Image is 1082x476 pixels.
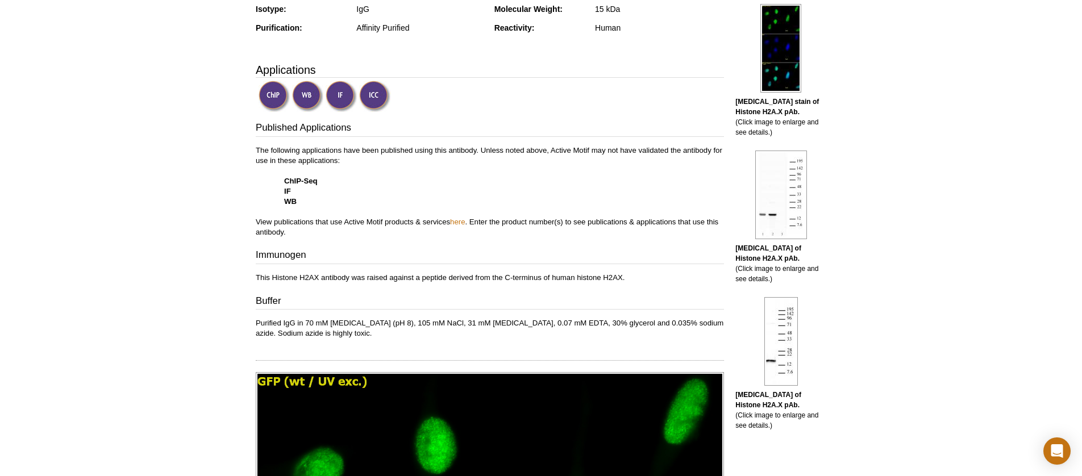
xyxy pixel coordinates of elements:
[292,81,323,112] img: Western Blot Validated
[284,197,297,206] strong: WB
[284,187,291,195] strong: IF
[1043,437,1071,465] div: Open Intercom Messenger
[735,243,826,284] p: (Click image to enlarge and see details.)
[735,391,801,409] b: [MEDICAL_DATA] of Histone H2A.X pAb.
[256,61,724,78] h3: Applications
[256,5,286,14] strong: Isotype:
[764,297,798,386] img: Histone H2A.X antibody (pAb) tested by Western blot.
[256,248,724,264] h3: Immunogen
[284,177,318,185] strong: ChIP-Seq
[760,4,801,93] img: Histone H2A.X antibody (pAb) tested by immunofluorescence.
[256,294,724,310] h3: Buffer
[256,121,724,137] h3: Published Applications
[735,98,819,116] b: [MEDICAL_DATA] stain of Histone H2A.X pAb.
[256,318,724,339] p: Purified IgG in 70 mM [MEDICAL_DATA] (pH 8), 105 mM NaCl, 31 mM [MEDICAL_DATA], 0.07 mM EDTA, 30%...
[256,273,724,283] p: This Histone H2AX antibody was raised against a peptide derived from the C-terminus of human hist...
[735,244,801,262] b: [MEDICAL_DATA] of Histone H2A.X pAb.
[494,23,535,32] strong: Reactivity:
[595,23,724,33] div: Human
[735,390,826,431] p: (Click image to enlarge and see details.)
[356,4,485,14] div: IgG
[256,23,302,32] strong: Purification:
[359,81,390,112] img: Immunocytochemistry Validated
[356,23,485,33] div: Affinity Purified
[326,81,357,112] img: Immunofluorescence Validated
[595,4,724,14] div: 15 kDa
[494,5,563,14] strong: Molecular Weight:
[450,218,465,226] a: here
[259,81,290,112] img: ChIP Validated
[256,145,724,237] p: The following applications have been published using this antibody. Unless noted above, Active Mo...
[735,97,826,137] p: (Click image to enlarge and see details.)
[755,151,807,239] img: Histone H2A.X antibody (pAb) tested by Western blot.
